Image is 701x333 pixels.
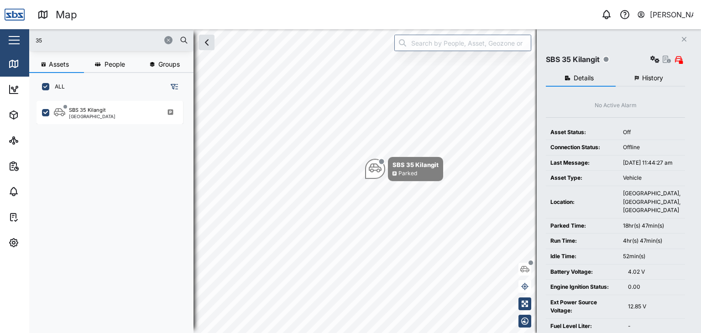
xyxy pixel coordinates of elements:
span: Assets [49,61,69,68]
div: SBS 35 Kilangit [392,160,439,169]
span: History [642,75,663,81]
div: Alarms [24,187,52,197]
img: Main Logo [5,5,25,25]
div: No Active Alarm [595,101,637,110]
div: 18hr(s) 47min(s) [623,222,680,230]
div: Location: [550,198,614,207]
div: Parked [398,169,417,178]
input: Search by People, Asset, Geozone or Place [394,35,531,51]
span: Groups [158,61,180,68]
div: SBS 35 Kilangit [69,106,106,114]
div: Dashboard [24,84,65,94]
div: Map [56,7,77,23]
div: Idle Time: [550,252,614,261]
canvas: Map [29,29,701,333]
input: Search assets or drivers [35,33,188,47]
div: Map [24,59,44,69]
div: Offline [623,143,680,152]
div: Connection Status: [550,143,614,152]
div: Sites [24,135,46,146]
div: Run Time: [550,237,614,245]
label: ALL [49,83,65,90]
div: Fuel Level Liter: [550,322,619,331]
div: 12.85 V [628,302,680,311]
div: Parked Time: [550,222,614,230]
div: SBS 35 Kilangit [546,54,600,65]
div: 4.02 V [628,268,680,276]
div: [DATE] 11:44:27 am [623,159,680,167]
div: Settings [24,238,56,248]
div: Off [623,128,680,137]
div: Battery Voltage: [550,268,619,276]
div: Asset Status: [550,128,614,137]
div: grid [37,98,193,326]
div: 4hr(s) 47min(s) [623,237,680,245]
div: Reports [24,161,55,171]
div: Last Message: [550,159,614,167]
div: [GEOGRAPHIC_DATA] [69,114,115,119]
div: Asset Type: [550,174,614,182]
div: [PERSON_NAME] [650,9,694,21]
div: Ext Power Source Voltage: [550,298,619,315]
div: Map marker [365,157,443,181]
div: Assets [24,110,52,120]
div: [GEOGRAPHIC_DATA], [GEOGRAPHIC_DATA], [GEOGRAPHIC_DATA] [623,189,680,215]
div: 52min(s) [623,252,680,261]
button: [PERSON_NAME] [637,8,694,21]
div: - [628,322,680,331]
span: People [105,61,125,68]
div: 0.00 [628,283,680,291]
div: Engine Ignition Status: [550,283,619,291]
div: Tasks [24,212,49,222]
div: Vehicle [623,174,680,182]
span: Details [574,75,594,81]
